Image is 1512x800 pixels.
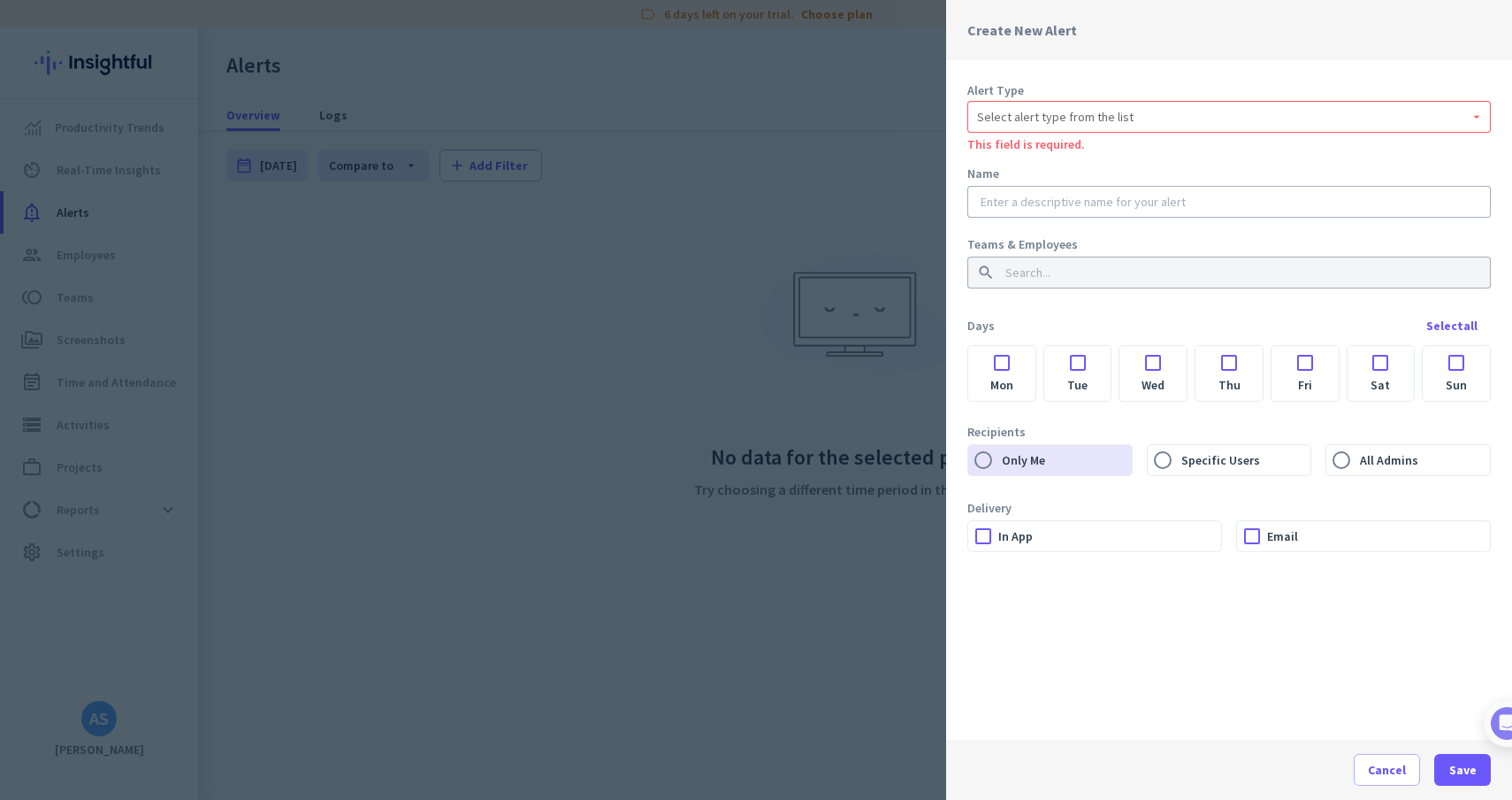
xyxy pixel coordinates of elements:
[968,370,1035,401] label: Mon
[977,264,995,281] i: search
[967,499,1012,517] label: Delivery
[967,138,1085,150] div: This field is required.
[1356,445,1490,475] label: All Admins
[1348,370,1415,401] label: Sat
[967,423,1026,441] label: Recipients
[1449,761,1477,779] span: Save
[1178,445,1311,475] label: Specific Users
[1354,754,1420,786] button: Cancel
[1368,761,1406,779] span: Cancel
[1423,370,1490,401] label: Sun
[967,81,1491,99] label: Alert Type
[1413,310,1491,342] button: Selectall
[967,19,1077,41] p: Create New Alert
[1267,521,1490,551] label: Email
[998,521,1221,551] label: In App
[1002,264,1446,281] input: Search...
[1195,370,1263,401] label: Thu
[977,193,1481,211] input: Enter a descriptive name for your alert
[1271,370,1339,401] label: Fri
[1044,370,1111,401] label: Tue
[967,317,995,335] label: Days
[998,445,1132,475] label: Only Me
[967,165,999,182] label: Name
[1434,754,1491,786] button: Save
[1119,370,1187,401] label: Wed
[1426,319,1478,332] div: Select all
[967,235,1078,253] label: Teams & Employees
